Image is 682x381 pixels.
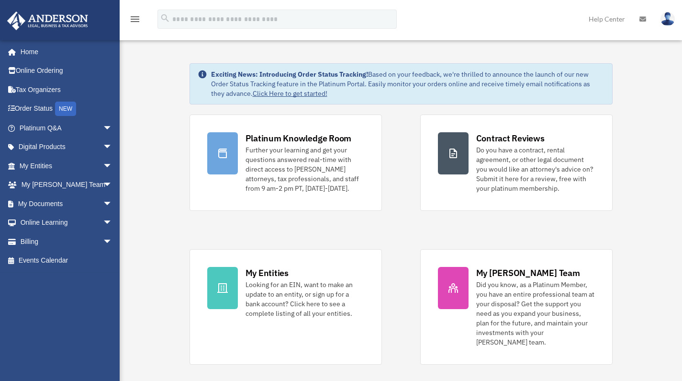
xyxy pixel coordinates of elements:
img: Anderson Advisors Platinum Portal [4,12,91,30]
a: Events Calendar [7,251,127,270]
div: Contract Reviews [476,132,545,144]
div: Looking for an EIN, want to make an update to an entity, or sign up for a bank account? Click her... [246,280,364,318]
strong: Exciting News: Introducing Order Status Tracking! [211,70,368,79]
a: Digital Productsarrow_drop_down [7,138,127,157]
a: Billingarrow_drop_down [7,232,127,251]
a: My Documentsarrow_drop_down [7,194,127,213]
a: Platinum Q&Aarrow_drop_down [7,118,127,138]
a: Online Ordering [7,61,127,81]
div: Based on your feedback, we're thrilled to announce the launch of our new Order Status Tracking fe... [211,69,604,98]
div: My Entities [246,267,289,279]
a: My Entitiesarrow_drop_down [7,156,127,175]
span: arrow_drop_down [103,175,122,195]
div: Did you know, as a Platinum Member, you have an entire professional team at your disposal? Get th... [476,280,595,347]
div: Further your learning and get your questions answered real-time with direct access to [PERSON_NAM... [246,145,364,193]
span: arrow_drop_down [103,156,122,176]
div: My [PERSON_NAME] Team [476,267,580,279]
a: My [PERSON_NAME] Teamarrow_drop_down [7,175,127,195]
a: menu [129,17,141,25]
a: Online Learningarrow_drop_down [7,213,127,232]
span: arrow_drop_down [103,194,122,214]
a: Contract Reviews Do you have a contract, rental agreement, or other legal document you would like... [420,115,613,211]
a: Click Here to get started! [253,89,327,98]
span: arrow_drop_down [103,138,122,157]
a: Home [7,42,122,61]
img: User Pic [660,12,675,26]
span: arrow_drop_down [103,213,122,233]
a: My [PERSON_NAME] Team Did you know, as a Platinum Member, you have an entire professional team at... [420,249,613,365]
span: arrow_drop_down [103,118,122,138]
i: menu [129,13,141,25]
i: search [160,13,170,23]
span: arrow_drop_down [103,232,122,252]
div: Do you have a contract, rental agreement, or other legal document you would like an attorney's ad... [476,145,595,193]
div: NEW [55,102,76,116]
a: Tax Organizers [7,80,127,99]
a: Order StatusNEW [7,99,127,119]
a: Platinum Knowledge Room Further your learning and get your questions answered real-time with dire... [190,115,382,211]
a: My Entities Looking for an EIN, want to make an update to an entity, or sign up for a bank accoun... [190,249,382,365]
div: Platinum Knowledge Room [246,132,352,144]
